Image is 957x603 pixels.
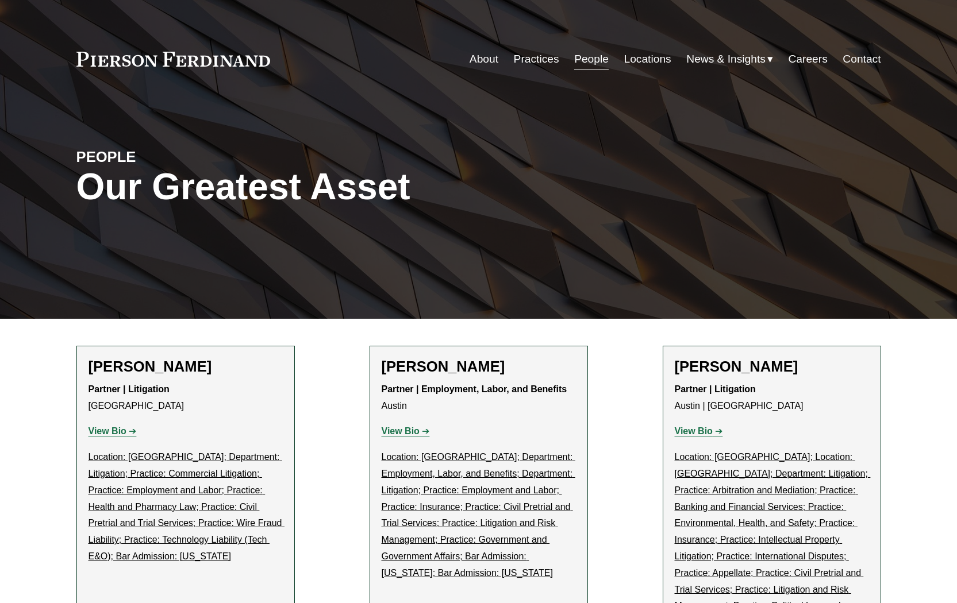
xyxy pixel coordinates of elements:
[382,381,576,415] p: Austin
[89,381,283,415] p: [GEOGRAPHIC_DATA]
[382,452,575,578] u: Location: [GEOGRAPHIC_DATA]; Department: Employment, Labor, and Benefits; Department: Litigation;...
[675,384,756,394] strong: Partner | Litigation
[382,426,430,436] a: View Bio
[89,358,283,376] h2: [PERSON_NAME]
[89,452,285,561] u: Location: [GEOGRAPHIC_DATA]; Department: Litigation; Practice: Commercial Litigation; Practice: E...
[675,426,713,436] strong: View Bio
[89,384,170,394] strong: Partner | Litigation
[574,48,609,70] a: People
[686,48,773,70] a: folder dropdown
[675,358,869,376] h2: [PERSON_NAME]
[76,148,278,166] h4: PEOPLE
[382,358,576,376] h2: [PERSON_NAME]
[788,48,827,70] a: Careers
[470,48,498,70] a: About
[382,426,420,436] strong: View Bio
[675,426,723,436] a: View Bio
[675,381,869,415] p: Austin | [GEOGRAPHIC_DATA]
[382,384,567,394] strong: Partner | Employment, Labor, and Benefits
[514,48,559,70] a: Practices
[89,426,126,436] strong: View Bio
[686,49,766,69] span: News & Insights
[76,166,613,208] h1: Our Greatest Asset
[624,48,671,70] a: Locations
[89,426,137,436] a: View Bio
[843,48,881,70] a: Contact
